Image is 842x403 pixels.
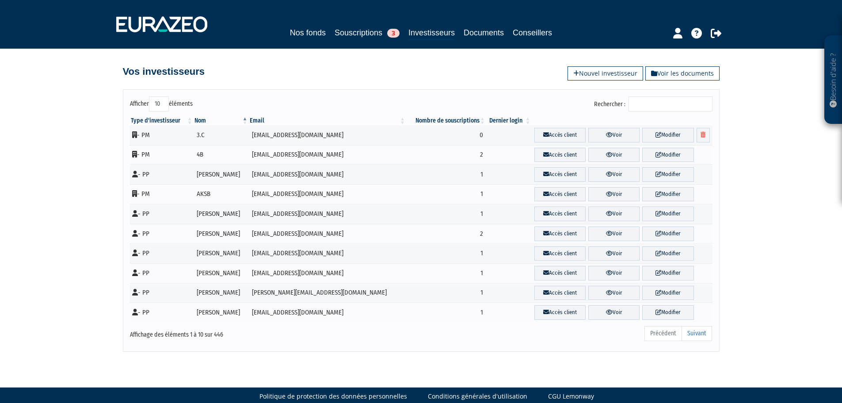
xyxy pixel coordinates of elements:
img: 1732889491-logotype_eurazeo_blanc_rvb.png [116,16,207,32]
a: Voir [588,187,640,202]
td: [PERSON_NAME] [194,224,249,244]
td: - PP [130,165,194,184]
th: Nom : activer pour trier la colonne par ordre d&eacute;croissant [194,116,249,125]
a: Modifier [642,305,693,320]
p: Besoin d'aide ? [828,40,838,120]
a: Voir [588,128,640,142]
a: Modifier [642,148,693,162]
a: Nouvel investisseur [568,66,643,81]
a: Accès client [534,266,586,280]
td: 1 [406,303,486,322]
a: Accès client [534,286,586,300]
td: - PP [130,303,194,322]
td: 1 [406,244,486,264]
a: Investisseurs [408,27,455,40]
a: Modifier [642,187,693,202]
td: [PERSON_NAME] [194,303,249,322]
a: Accès client [534,167,586,182]
td: [EMAIL_ADDRESS][DOMAIN_NAME] [249,184,406,204]
h4: Vos investisseurs [123,66,205,77]
td: - PP [130,204,194,224]
a: Documents [464,27,504,39]
a: Modifier [642,128,693,142]
th: Dernier login : activer pour trier la colonne par ordre croissant [486,116,532,125]
a: Conditions générales d'utilisation [428,392,527,401]
a: Accès client [534,187,586,202]
a: Accès client [534,226,586,241]
td: 0 [406,125,486,145]
a: Voir [588,148,640,162]
td: [EMAIL_ADDRESS][DOMAIN_NAME] [249,165,406,184]
td: 2 [406,145,486,165]
a: Voir [588,246,640,261]
td: 2 [406,224,486,244]
a: Modifier [642,246,693,261]
td: 1 [406,283,486,303]
a: Modifier [642,167,693,182]
a: Suivant [682,326,712,341]
label: Afficher éléments [130,96,193,111]
a: Politique de protection des données personnelles [259,392,407,401]
a: Voir [588,305,640,320]
a: Modifier [642,207,693,221]
td: 1 [406,204,486,224]
td: 1 [406,263,486,283]
td: [PERSON_NAME] [194,204,249,224]
a: Accès client [534,148,586,162]
td: - PP [130,263,194,283]
td: 3.C [194,125,249,145]
td: [PERSON_NAME] [194,244,249,264]
input: Rechercher : [629,96,712,111]
select: Afficheréléments [149,96,169,111]
label: Rechercher : [594,96,712,111]
a: Conseillers [513,27,552,39]
td: [EMAIL_ADDRESS][DOMAIN_NAME] [249,263,406,283]
a: Nos fonds [290,27,326,39]
td: - PM [130,145,194,165]
td: [PERSON_NAME] [194,263,249,283]
th: &nbsp; [532,116,712,125]
a: Modifier [642,286,693,300]
a: Modifier [642,226,693,241]
th: Email : activer pour trier la colonne par ordre croissant [249,116,406,125]
td: 1 [406,184,486,204]
a: Voir [588,286,640,300]
td: [PERSON_NAME] [194,283,249,303]
td: [PERSON_NAME] [194,165,249,184]
td: [EMAIL_ADDRESS][DOMAIN_NAME] [249,303,406,322]
a: Accès client [534,207,586,221]
a: Accès client [534,128,586,142]
th: Type d'investisseur : activer pour trier la colonne par ordre croissant [130,116,194,125]
a: Voir [588,207,640,221]
a: Accès client [534,305,586,320]
td: [PERSON_NAME][EMAIL_ADDRESS][DOMAIN_NAME] [249,283,406,303]
a: Souscriptions3 [335,27,400,39]
td: - PP [130,244,194,264]
td: [EMAIL_ADDRESS][DOMAIN_NAME] [249,145,406,165]
div: Affichage des éléments 1 à 10 sur 446 [130,325,365,339]
td: [EMAIL_ADDRESS][DOMAIN_NAME] [249,204,406,224]
td: 4B [194,145,249,165]
a: Supprimer [697,128,710,142]
a: Voir les documents [645,66,720,81]
td: - PP [130,224,194,244]
span: 3 [387,29,400,38]
a: Voir [588,266,640,280]
td: - PP [130,283,194,303]
td: - PM [130,125,194,145]
a: CGU Lemonway [548,392,594,401]
td: 1 [406,165,486,184]
td: [EMAIL_ADDRESS][DOMAIN_NAME] [249,244,406,264]
td: [EMAIL_ADDRESS][DOMAIN_NAME] [249,224,406,244]
td: - PM [130,184,194,204]
td: [EMAIL_ADDRESS][DOMAIN_NAME] [249,125,406,145]
th: Nombre de souscriptions : activer pour trier la colonne par ordre croissant [406,116,486,125]
a: Voir [588,167,640,182]
a: Modifier [642,266,693,280]
a: Voir [588,226,640,241]
a: Accès client [534,246,586,261]
td: AKSB [194,184,249,204]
